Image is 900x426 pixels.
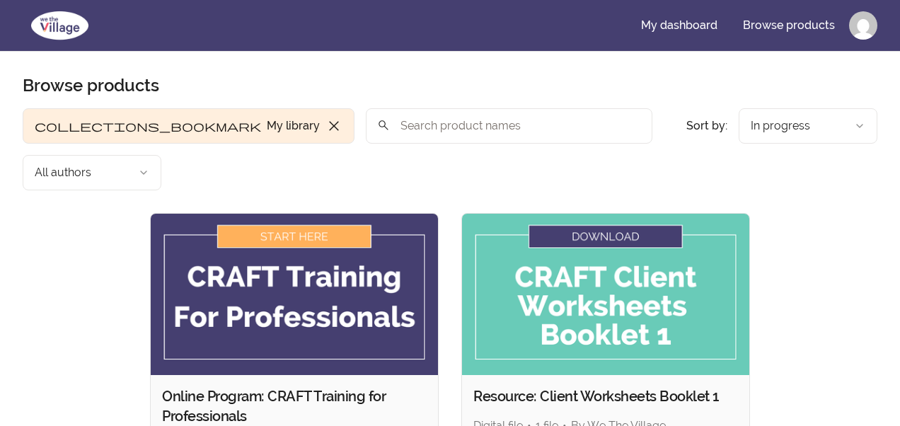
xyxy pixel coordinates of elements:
img: We The Village logo [23,8,97,42]
button: Product sort options [739,108,877,144]
a: Browse products [732,8,846,42]
h2: Browse products [23,74,159,97]
span: Sort by: [686,119,727,132]
nav: Main [630,8,877,42]
span: search [377,115,390,135]
button: Filter by My library [23,108,354,144]
input: Search product names [366,108,652,144]
button: Filter by author [23,155,161,190]
span: collections_bookmark [35,117,261,134]
a: My dashboard [630,8,729,42]
h2: Resource: Client Worksheets Booklet 1 [473,386,738,406]
span: close [325,117,342,134]
img: Product image for Resource: Client Worksheets Booklet 1 [462,214,749,375]
img: Profile image for Kyle Giocomo [849,11,877,40]
h2: Online Program: CRAFT Training for Professionals [162,386,427,426]
img: Product image for Online Program: CRAFT Training for Professionals [151,214,438,375]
